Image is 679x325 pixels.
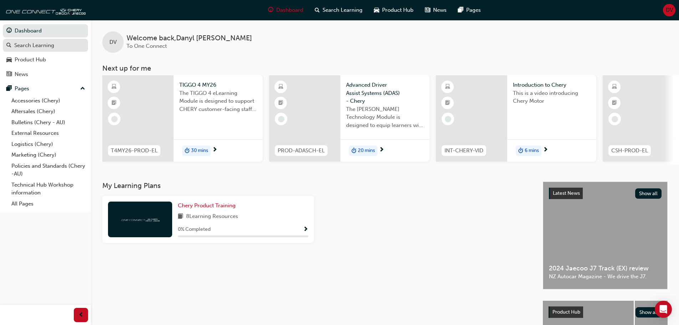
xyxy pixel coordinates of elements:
a: All Pages [9,198,88,209]
span: learningResourceType_ELEARNING-icon [445,82,450,92]
button: DV [663,4,675,16]
a: Policies and Standards (Chery -AU) [9,161,88,179]
span: To One Connect [127,43,167,49]
span: Pages [466,6,481,14]
span: INT-CHERY-VID [444,147,483,155]
span: Introduction to Chery [513,81,591,89]
span: The TIGGO 4 eLearning Module is designed to support CHERY customer-facing staff with the product ... [179,89,257,113]
button: DashboardSearch LearningProduct HubNews [3,23,88,82]
span: Welcome back , Danyl [PERSON_NAME] [127,34,252,42]
span: pages-icon [458,6,463,15]
a: Marketing (Chery) [9,149,88,161]
a: search-iconSearch Learning [309,3,368,17]
span: book-icon [178,212,183,221]
span: duration-icon [351,146,356,156]
span: Product Hub [382,6,413,14]
img: oneconnect [4,3,86,17]
span: Dashboard [276,6,303,14]
div: Search Learning [14,41,54,50]
span: booktick-icon [278,98,283,108]
span: 30 mins [191,147,208,155]
div: Open Intercom Messenger [655,301,672,318]
a: Chery Product Training [178,202,238,210]
span: Chery Product Training [178,202,236,209]
div: Pages [15,85,29,93]
span: Search Learning [323,6,362,14]
span: car-icon [374,6,379,15]
span: duration-icon [518,146,523,156]
a: Aftersales (Chery) [9,106,88,117]
span: learningResourceType_ELEARNING-icon [112,82,117,92]
a: Latest NewsShow all [549,188,662,199]
a: Logistics (Chery) [9,139,88,150]
span: 20 mins [358,147,375,155]
button: Show all [636,307,662,318]
button: Pages [3,82,88,95]
a: pages-iconPages [452,3,487,17]
a: news-iconNews [419,3,452,17]
span: PROD-ADASCH-EL [278,147,325,155]
span: learningResourceType_ELEARNING-icon [278,82,283,92]
button: Show all [635,188,662,199]
span: TIGGO 4 MY26 [179,81,257,89]
button: Show Progress [303,225,308,234]
span: pages-icon [6,86,12,92]
a: PROD-ADASCH-ELAdvanced Driver Assist Systems (ADAS) - CheryThe [PERSON_NAME] Technology Module is... [269,75,429,162]
span: DV [666,6,673,14]
span: 0 % Completed [178,225,211,234]
span: search-icon [315,6,320,15]
span: next-icon [543,147,548,153]
a: Product Hub [3,53,88,66]
span: guage-icon [268,6,273,15]
span: learningRecordVerb_NONE-icon [111,116,118,122]
span: duration-icon [185,146,190,156]
a: Dashboard [3,24,88,37]
span: next-icon [212,147,217,153]
a: Accessories (Chery) [9,95,88,106]
span: next-icon [379,147,384,153]
a: News [3,68,88,81]
span: news-icon [425,6,430,15]
a: T4MY26-PROD-ELTIGGO 4 MY26The TIGGO 4 eLearning Module is designed to support CHERY customer-faci... [102,75,263,162]
a: Technical Hub Workshop information [9,179,88,198]
span: up-icon [80,84,85,93]
a: car-iconProduct Hub [368,3,419,17]
span: The [PERSON_NAME] Technology Module is designed to equip learners with essential knowledge about ... [346,105,424,130]
span: DV [109,38,117,46]
span: This is a video introducing Chery Motor [513,89,591,105]
span: learningRecordVerb_NONE-icon [445,116,451,122]
a: guage-iconDashboard [262,3,309,17]
a: Bulletins (Chery - AU) [9,117,88,128]
img: oneconnect [120,216,160,223]
a: Latest NewsShow all2024 Jaecoo J7 Track (EX) reviewNZ Autocar Magazine - We drive the J7. [543,182,668,289]
span: 8 Learning Resources [186,212,238,221]
span: Show Progress [303,227,308,233]
span: search-icon [6,42,11,49]
a: INT-CHERY-VIDIntroduction to CheryThis is a video introducing Chery Motorduration-icon6 mins [436,75,596,162]
h3: Next up for me [91,64,679,72]
span: NZ Autocar Magazine - We drive the J7. [549,273,662,281]
span: Advanced Driver Assist Systems (ADAS) - Chery [346,81,424,105]
span: Product Hub [552,309,580,315]
span: CSH-PROD-EL [611,147,648,155]
span: booktick-icon [445,98,450,108]
a: Product HubShow all [549,306,662,318]
div: News [15,70,28,78]
span: news-icon [6,71,12,78]
span: 6 mins [525,147,539,155]
div: Product Hub [15,56,46,64]
span: Latest News [553,190,580,196]
span: 2024 Jaecoo J7 Track (EX) review [549,264,662,273]
span: booktick-icon [112,98,117,108]
span: car-icon [6,57,12,63]
span: booktick-icon [612,98,617,108]
span: learningResourceType_ELEARNING-icon [612,82,617,92]
span: T4MY26-PROD-EL [111,147,158,155]
span: learningRecordVerb_NONE-icon [612,116,618,122]
span: News [433,6,447,14]
h3: My Learning Plans [102,182,531,190]
a: Search Learning [3,39,88,52]
span: prev-icon [78,311,84,320]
